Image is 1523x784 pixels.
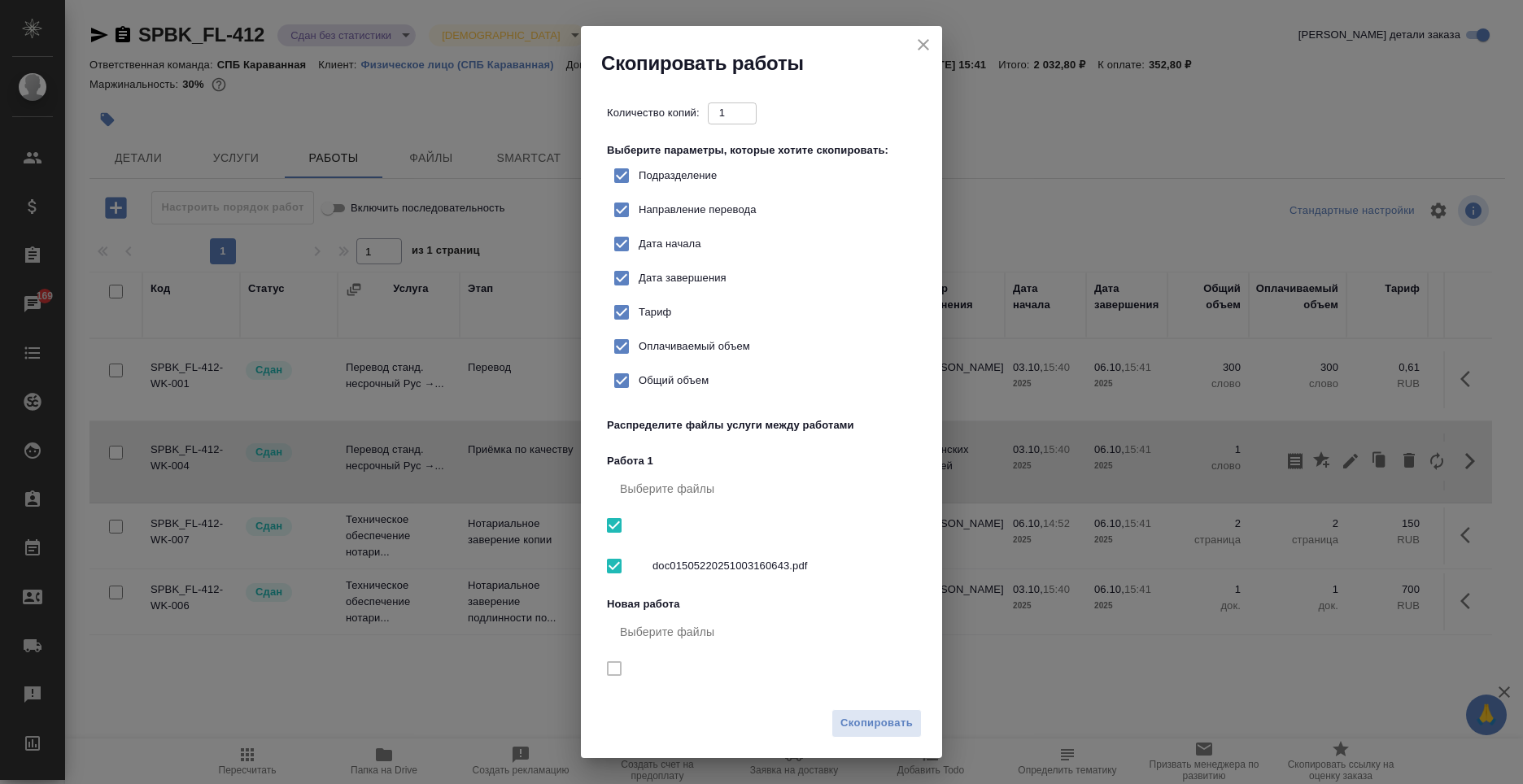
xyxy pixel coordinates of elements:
span: Выбрать все вложенные папки [597,549,631,583]
div: Выберите файлы [607,612,923,651]
p: Выберите параметры, которые хотите скопировать: [607,142,923,159]
p: Работа 1 [607,453,923,469]
button: close [911,33,936,57]
span: Дата начала [639,236,701,252]
p: Новая работа [607,596,923,612]
span: doc01505220251003160643.pdf [652,558,910,574]
span: Направление перевода [639,202,757,218]
span: Общий объем [639,372,709,389]
h2: Скопировать работы [601,50,942,76]
div: doc01505220251003160643.pdf [607,542,923,590]
span: Тариф [639,304,671,320]
span: Оплачиваемый объем [639,338,750,355]
div: Выберите файлы [607,469,923,508]
p: Распределите файлы услуги между работами [607,417,862,433]
span: Подразделение [639,168,717,184]
button: Скопировать [831,709,922,738]
p: Количество копий: [607,105,708,121]
span: Дата завершения [639,270,727,286]
span: Скопировать [840,714,913,733]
